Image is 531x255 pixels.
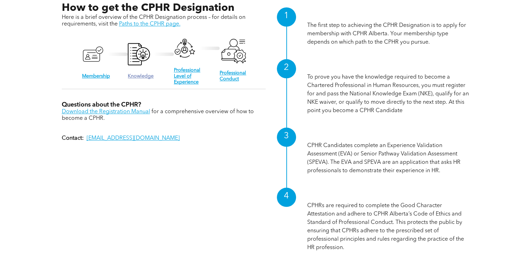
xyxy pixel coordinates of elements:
a: Membership [82,74,110,79]
a: Knowledge [128,74,154,79]
a: Paths to the CPHR page. [119,21,180,27]
p: The first step to achieving the CPHR Designation is to apply for membership with CPHR Alberta. Yo... [307,21,470,46]
a: Professional Level of Experience [174,68,200,85]
h1: Membership [307,10,470,21]
span: for a comprehensive overview of how to become a CPHR. [62,109,254,121]
p: CPHR Candidates complete an Experience Validation Assessment (EVA) or Senior Pathway Validation A... [307,141,470,175]
div: 1 [277,7,296,27]
h1: Professional Conduct [307,191,470,202]
strong: Contact: [62,136,84,141]
h1: Knowledge [307,62,470,73]
p: To prove you have the knowledge required to become a Chartered Professional in Human Resources, y... [307,73,470,115]
a: Download the Registration Manual [62,109,150,115]
span: Here is a brief overview of the CPHR Designation process – for details on requirements, visit the [62,15,245,27]
span: How to get the CPHR Designation [62,3,234,13]
div: 4 [277,188,296,207]
div: 2 [277,59,296,78]
p: CPHRs are required to complete the Good Character Attestation and adhere to CPHR Alberta’s Code o... [307,202,470,252]
span: Questions about the CPHR? [62,102,141,108]
h1: Professional Level of Experience [307,131,470,141]
a: Professional Conduct [220,71,246,81]
div: 3 [277,127,296,147]
a: [EMAIL_ADDRESS][DOMAIN_NAME] [87,136,180,141]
